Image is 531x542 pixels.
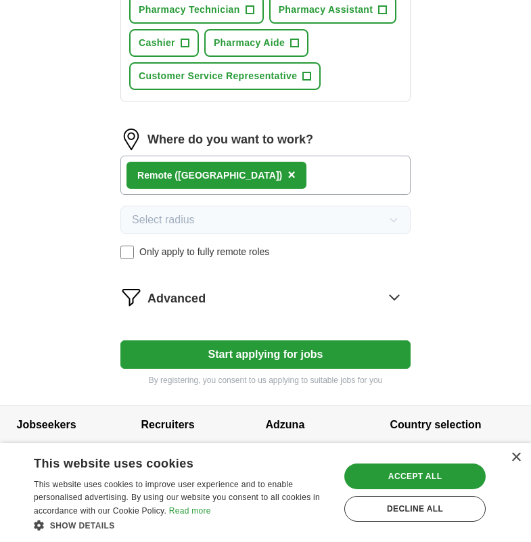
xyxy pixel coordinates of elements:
div: Remote ([GEOGRAPHIC_DATA]) [137,168,282,183]
img: filter [120,286,142,308]
h4: Country selection [390,406,515,444]
span: Advanced [147,290,206,308]
span: × [287,167,296,182]
span: Pharmacy Assistant [279,3,373,17]
div: Show details [34,518,331,532]
span: Pharmacy Aide [214,36,285,50]
span: Cashier [139,36,175,50]
div: This website uses cookies [34,451,297,472]
div: Accept all [344,464,486,489]
button: Start applying for jobs [120,340,411,369]
span: Select radius [132,212,195,228]
span: This website uses cookies to improve user experience and to enable personalised advertising. By u... [34,480,320,516]
button: Pharmacy Aide [204,29,308,57]
button: Cashier [129,29,199,57]
span: Customer Service Representative [139,69,297,83]
input: Only apply to fully remote roles [120,246,134,259]
span: Pharmacy Technician [139,3,240,17]
div: Close [511,453,521,463]
span: Show details [50,521,115,530]
button: × [287,165,296,185]
p: By registering, you consent to us applying to suitable jobs for you [120,374,411,386]
div: Decline all [344,496,486,522]
button: Customer Service Representative [129,62,321,90]
button: Select radius [120,206,411,234]
a: Read more, opens a new window [169,506,211,516]
img: location.png [120,129,142,150]
label: Where do you want to work? [147,131,313,149]
span: Only apply to fully remote roles [139,245,269,259]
